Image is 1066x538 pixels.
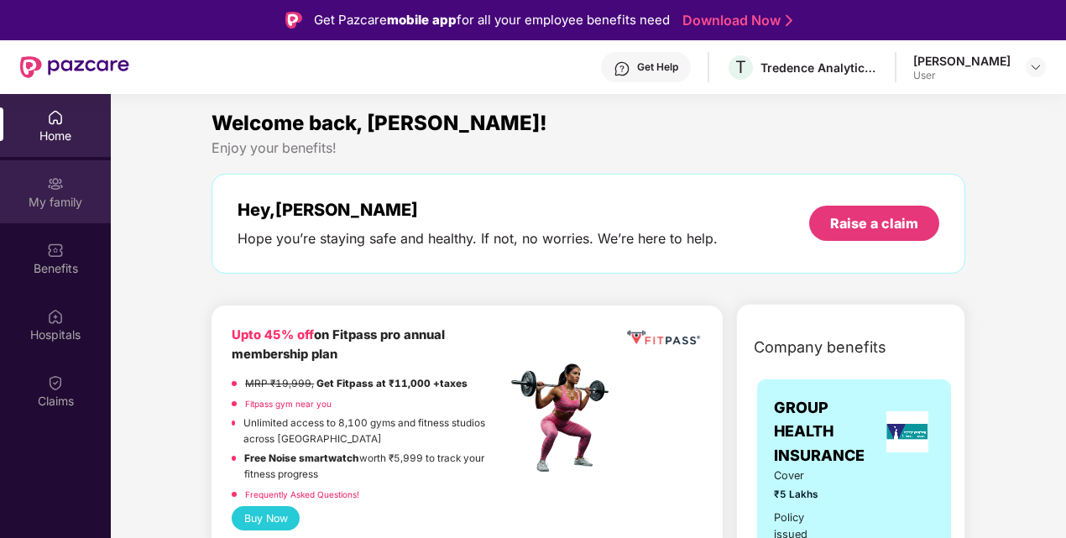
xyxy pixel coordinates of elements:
img: svg+xml;base64,PHN2ZyB3aWR0aD0iMjAiIGhlaWdodD0iMjAiIHZpZXdCb3g9IjAgMCAyMCAyMCIgZmlsbD0ibm9uZSIgeG... [47,175,64,192]
img: Logo [285,12,302,29]
span: GROUP HEALTH INSURANCE [774,396,880,467]
strong: Free Noise smartwatch [244,452,359,464]
img: fpp.png [506,359,624,477]
span: T [735,57,746,77]
img: svg+xml;base64,PHN2ZyBpZD0iQmVuZWZpdHMiIHhtbG5zPSJodHRwOi8vd3d3LnczLm9yZy8yMDAwL3N2ZyIgd2lkdGg9Ij... [47,242,64,259]
div: Tredence Analytics Solutions Private Limited [760,60,878,76]
img: svg+xml;base64,PHN2ZyBpZD0iSG9zcGl0YWxzIiB4bWxucz0iaHR0cDovL3d3dy53My5vcmcvMjAwMC9zdmciIHdpZHRoPS... [47,308,64,325]
img: fppp.png [624,326,703,350]
b: on Fitpass pro annual membership plan [232,327,445,362]
img: svg+xml;base64,PHN2ZyBpZD0iSGVscC0zMngzMiIgeG1sbnM9Imh0dHA6Ly93d3cudzMub3JnLzIwMDAvc3ZnIiB3aWR0aD... [614,60,630,77]
div: Get Help [637,60,678,74]
span: Cover [774,467,833,484]
div: Enjoy your benefits! [212,139,965,157]
img: New Pazcare Logo [20,56,129,78]
img: insurerLogo [886,411,928,452]
p: worth ₹5,999 to track your fitness progress [244,451,506,482]
div: Hey, [PERSON_NAME] [238,200,718,220]
div: Hope you’re staying safe and healthy. If not, no worries. We’re here to help. [238,230,718,248]
div: [PERSON_NAME] [913,53,1011,69]
div: Raise a claim [830,214,918,232]
div: Get Pazcare for all your employee benefits need [314,10,670,30]
span: Company benefits [754,336,886,359]
b: Upto 45% off [232,327,314,342]
img: svg+xml;base64,PHN2ZyBpZD0iSG9tZSIgeG1sbnM9Imh0dHA6Ly93d3cudzMub3JnLzIwMDAvc3ZnIiB3aWR0aD0iMjAiIG... [47,109,64,126]
strong: Get Fitpass at ₹11,000 +taxes [316,378,468,389]
del: MRP ₹19,999, [245,378,314,389]
a: Download Now [682,12,787,29]
a: Fitpass gym near you [245,399,332,409]
div: User [913,69,1011,82]
strong: mobile app [387,12,457,28]
img: Stroke [786,12,792,29]
span: Welcome back, [PERSON_NAME]! [212,111,547,135]
span: ₹5 Lakhs [774,487,833,503]
p: Unlimited access to 8,100 gyms and fitness studios across [GEOGRAPHIC_DATA] [243,415,506,447]
button: Buy Now [232,506,300,530]
img: svg+xml;base64,PHN2ZyBpZD0iRHJvcGRvd24tMzJ4MzIiIHhtbG5zPSJodHRwOi8vd3d3LnczLm9yZy8yMDAwL3N2ZyIgd2... [1029,60,1042,74]
a: Frequently Asked Questions! [245,489,359,499]
img: svg+xml;base64,PHN2ZyBpZD0iQ2xhaW0iIHhtbG5zPSJodHRwOi8vd3d3LnczLm9yZy8yMDAwL3N2ZyIgd2lkdGg9IjIwIi... [47,374,64,391]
